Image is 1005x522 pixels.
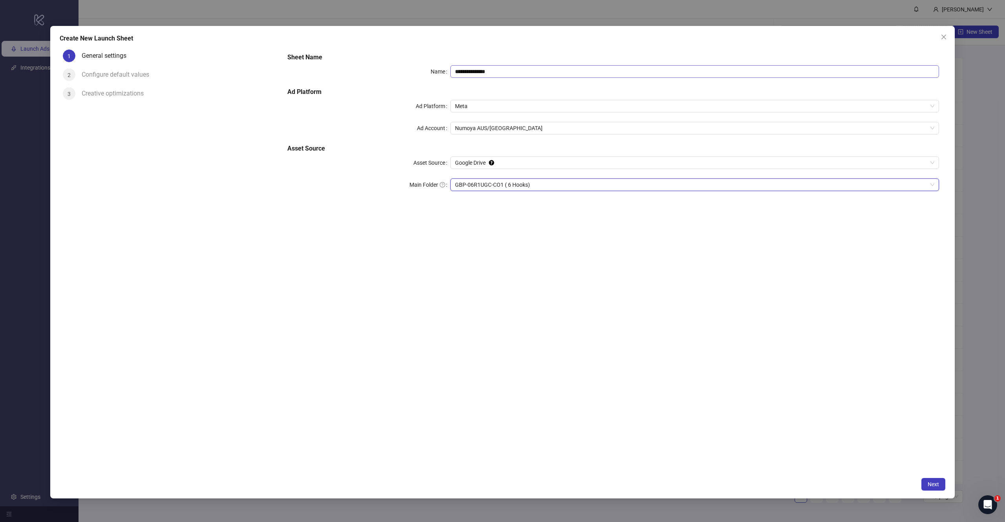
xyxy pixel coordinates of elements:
[450,65,939,78] input: Name
[488,159,495,166] div: Tooltip anchor
[82,50,133,62] div: General settings
[978,495,997,514] iframe: Intercom live chat
[417,122,450,134] label: Ad Account
[82,87,150,100] div: Creative optimizations
[409,178,450,191] label: Main Folder
[431,65,450,78] label: Name
[994,495,1001,502] span: 1
[455,179,934,191] span: GBP-06R1UGC-CO1 ( 6 Hooks)
[60,34,945,43] div: Create New Launch Sheet
[82,68,155,81] div: Configure default values
[68,91,71,97] span: 3
[921,478,945,491] button: Next
[928,481,939,487] span: Next
[287,87,939,97] h5: Ad Platform
[287,53,939,62] h5: Sheet Name
[68,53,71,59] span: 1
[68,72,71,78] span: 2
[416,100,450,112] label: Ad Platform
[455,100,934,112] span: Meta
[455,157,934,169] span: Google Drive
[440,182,445,187] span: question-circle
[941,34,947,40] span: close
[937,31,950,43] button: Close
[287,144,939,153] h5: Asset Source
[455,122,934,134] span: Numoya AUS/NZ
[413,156,450,169] label: Asset Source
